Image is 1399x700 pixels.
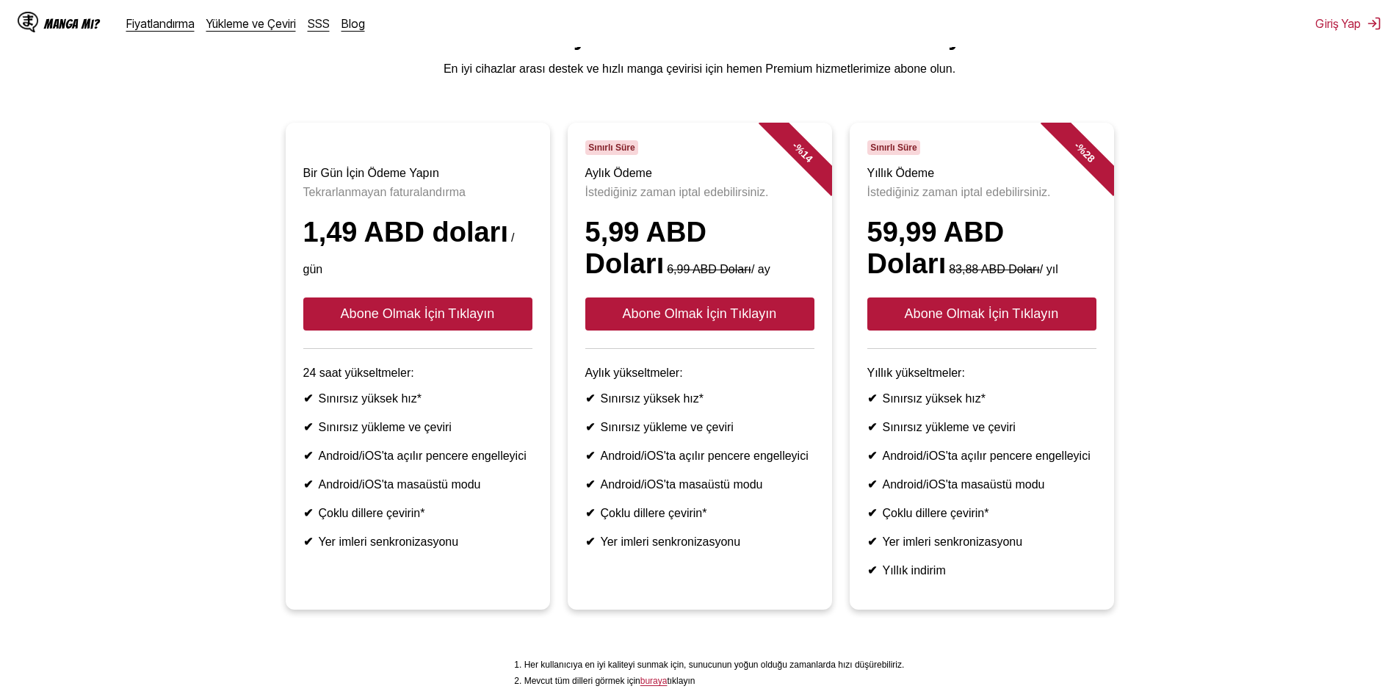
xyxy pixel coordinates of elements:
button: Abone Olmak İçin Tıklayın [585,297,814,331]
font: % [1074,142,1089,156]
font: Android/iOS'ta açılır pencere engelleyici [319,450,527,462]
font: ✔ [585,392,595,405]
button: Abone Olmak İçin Tıklayın [867,297,1096,331]
a: Mevcut diller [640,676,668,686]
font: Yıllık yükseltmeler: [867,367,965,379]
font: buraya [640,676,668,686]
font: 59,99 ABD Doları [867,217,1005,279]
font: Sınırsız yükleme ve çeviri [601,421,734,433]
font: 1,49 ABD doları [303,217,508,248]
font: ✔ [585,478,595,491]
img: IsManga Logo [18,12,38,32]
font: ✔ [867,564,877,577]
font: Yer imleri senkronizasyonu [883,535,1023,548]
img: oturumu Kapat [1367,16,1381,31]
font: Android/iOS'ta masaüstü modu [601,478,763,491]
font: tıklayın [667,676,695,686]
font: İstediğiniz zaman iptal edebilirsiniz. [585,186,769,198]
font: / yıl [1040,263,1058,275]
font: Abone Olmak İçin Tıklayın [623,306,777,321]
font: Bir Gün İçin Ödeme Yapın [303,167,439,179]
font: Manga mı? [44,17,100,31]
font: Yer imleri senkronizasyonu [601,535,741,548]
font: ✔ [867,421,877,433]
font: ✔ [867,450,877,462]
font: ✔ [585,535,595,548]
font: Android/iOS'ta açılır pencere engelleyici [883,450,1091,462]
font: 14 [798,148,814,165]
font: Sınırsız yüksek hız* [601,392,704,405]
font: Sınırsız yüksek hız* [319,392,422,405]
font: Android/iOS'ta masaüstü modu [883,478,1045,491]
font: ✔ [585,507,595,519]
font: Çoklu dillere çevirin* [319,507,425,519]
font: Yer imleri senkronizasyonu [319,535,459,548]
font: Mevcut tüm dilleri görmek için [524,676,640,686]
font: ✔ [303,535,313,548]
font: Sınırsız yüksek hız* [883,392,986,405]
font: Android/iOS'ta masaüstü modu [319,478,481,491]
font: ✔ [303,450,313,462]
font: - [1071,140,1082,151]
font: Sınırsız yükleme ve çeviri [883,421,1016,433]
font: - [789,140,800,151]
font: ✔ [303,421,313,433]
font: Abone Olmak İçin Tıklayın [905,306,1059,321]
a: IsManga LogoManga mı? [18,12,126,35]
font: Çoklu dillere çevirin* [601,507,707,519]
button: Abone Olmak İçin Tıklayın [303,297,532,331]
font: 6,99 ABD Doları [667,263,751,275]
font: 24 saat yükseltmeler: [303,367,414,379]
font: / ay [751,263,770,275]
font: ✔ [867,478,877,491]
font: ✔ [867,392,877,405]
font: Sınırlı Süre [870,142,917,153]
font: ✔ [585,450,595,462]
font: ✔ [303,392,313,405]
font: Aylık yükseltmeler: [585,367,683,379]
font: En iyi cihazlar arası destek ve hızlı manga çevirisi için hemen Premium hizmetlerimize abone olun. [444,62,955,75]
a: Fiyatlandırma [126,16,195,31]
font: Sınırsız yükleme ve çeviri [319,421,452,433]
font: Yıllık Ödeme [867,167,935,179]
font: ✔ [867,535,877,548]
font: ✔ [585,421,595,433]
font: 28 [1080,148,1096,165]
font: % [792,142,807,156]
font: ✔ [303,507,313,519]
font: 83,88 ABD Doları [949,263,1040,275]
font: Her kullanıcıya en iyi kaliteyi sunmak için, sunucunun yoğun olduğu zamanlarda hızı düşürebiliriz. [524,660,905,670]
font: Giriş Yap [1315,16,1361,31]
font: Çoklu dillere çevirin* [883,507,989,519]
a: SSS [308,16,330,31]
font: Yıllık indirim [883,564,946,577]
font: Aylık Ödeme [585,167,652,179]
font: Sınırlı Süre [588,142,635,153]
font: Android/iOS'ta açılır pencere engelleyici [601,450,809,462]
a: Yükleme ve Çeviri [206,16,296,31]
a: Blog [341,16,365,31]
font: ✔ [867,507,877,519]
font: İstediğiniz zaman iptal edebilirsiniz. [867,186,1051,198]
font: Tekrarlanmayan faturalandırma [303,186,466,198]
button: Giriş Yap [1315,16,1381,31]
font: ✔ [303,478,313,491]
font: 5,99 ABD Doları [585,217,706,279]
font: Abone Olmak İçin Tıklayın [341,306,495,321]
